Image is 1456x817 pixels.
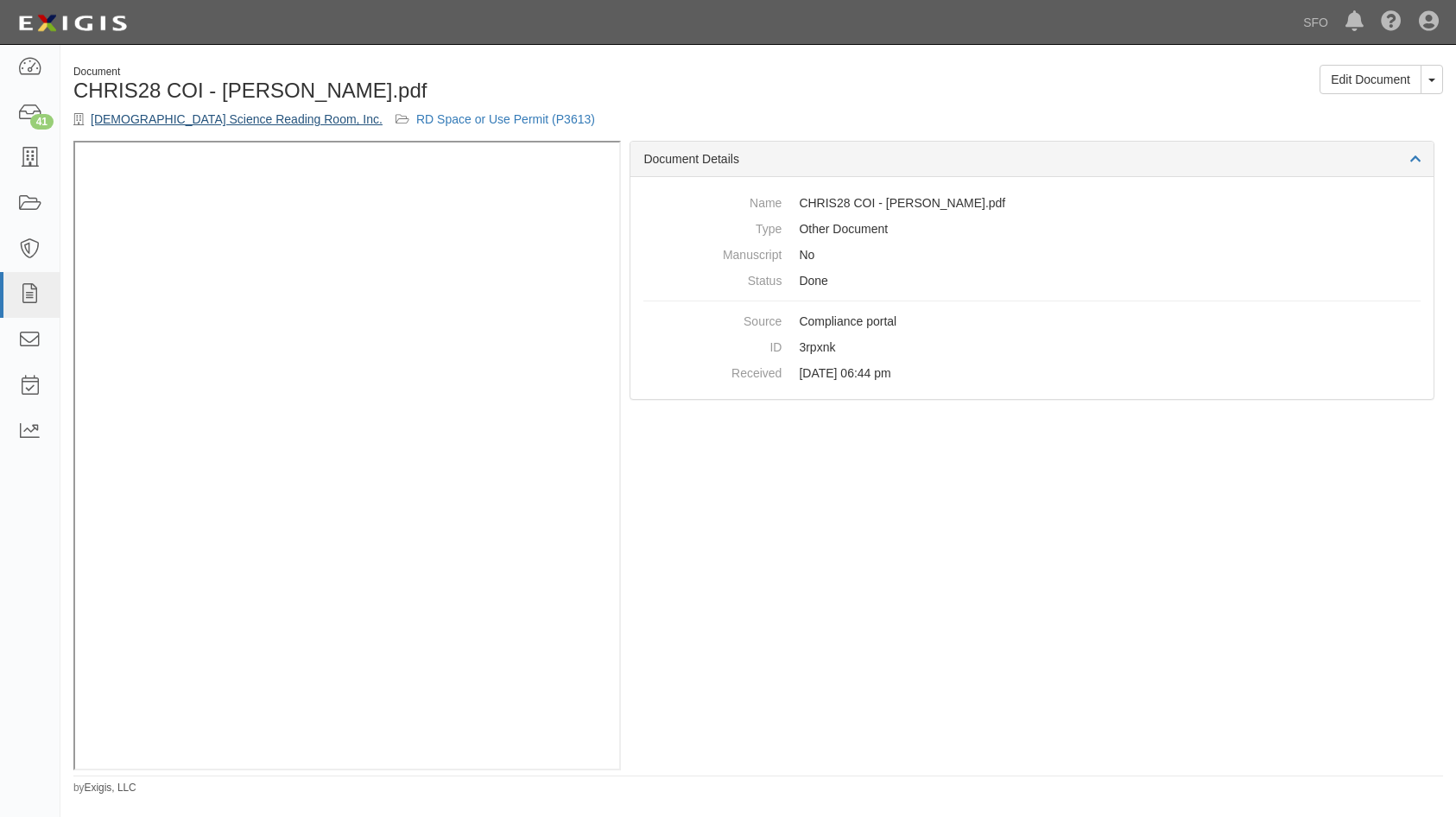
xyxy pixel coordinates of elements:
[643,360,1421,386] dd: [DATE] 06:44 pm
[643,216,1421,242] dd: Other Document
[73,781,136,795] small: by
[643,308,1421,334] dd: Compliance portal
[1381,12,1402,33] i: Help Center - Complianz
[643,334,782,356] dt: ID
[643,308,782,330] dt: Source
[643,190,1421,216] dd: CHRIS28 COI - [PERSON_NAME].pdf
[91,112,383,126] a: [DEMOGRAPHIC_DATA] Science Reading Room, Inc.
[643,360,782,382] dt: Received
[643,268,1421,294] dd: Done
[85,782,136,794] a: Exigis, LLC
[643,190,782,212] dt: Name
[643,242,1421,268] dd: No
[630,142,1434,177] div: Document Details
[643,268,782,289] dt: Status
[1295,5,1337,40] a: SFO
[73,79,745,102] h1: CHRIS28 COI - [PERSON_NAME].pdf
[30,114,54,130] div: 41
[13,8,132,39] img: logo-5460c22ac91f19d4615b14bd174203de0afe785f0fc80cf4dbbc73dc1793850b.png
[73,65,745,79] div: Document
[643,242,782,263] dt: Manuscript
[416,112,595,126] a: RD Space or Use Permit (P3613)
[643,216,782,237] dt: Type
[1320,65,1421,94] a: Edit Document
[643,334,1421,360] dd: 3rpxnk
